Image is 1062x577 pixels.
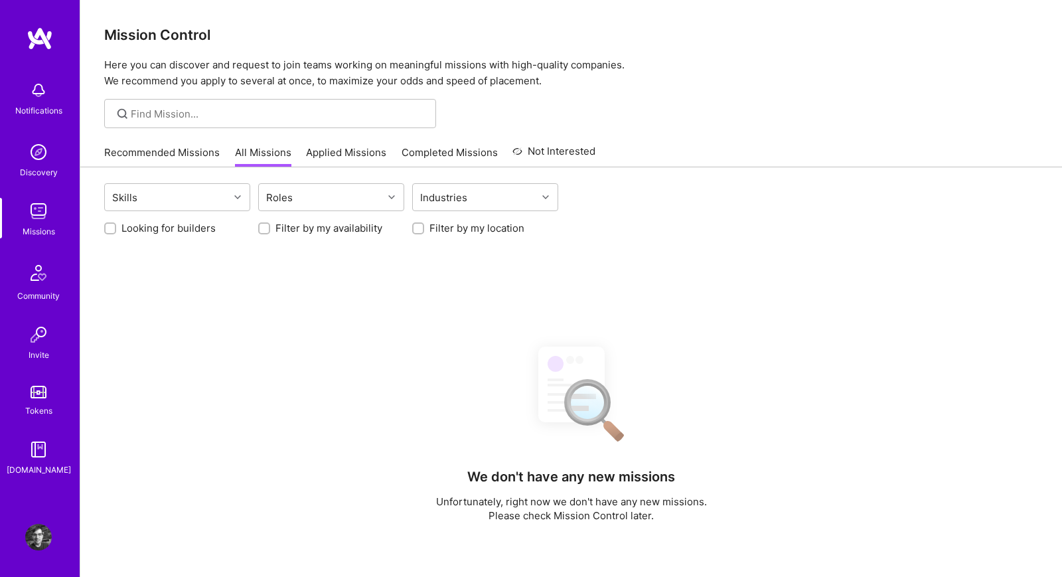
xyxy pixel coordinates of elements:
img: No Results [515,335,628,451]
img: Invite [25,321,52,348]
h3: Mission Control [104,27,1038,43]
a: Completed Missions [402,145,498,167]
p: Here you can discover and request to join teams working on meaningful missions with high-quality ... [104,57,1038,89]
label: Filter by my availability [275,221,382,235]
div: Invite [29,348,49,362]
i: icon SearchGrey [115,106,130,122]
label: Looking for builders [121,221,216,235]
a: All Missions [235,145,291,167]
img: bell [25,77,52,104]
img: guide book [25,436,52,463]
div: Industries [417,188,471,207]
a: Applied Missions [306,145,386,167]
i: icon Chevron [388,194,395,201]
h4: We don't have any new missions [467,469,675,485]
input: Find Mission... [131,107,426,121]
div: Community [17,289,60,303]
i: icon Chevron [542,194,549,201]
p: Unfortunately, right now we don't have any new missions. [436,495,707,509]
div: Roles [263,188,296,207]
div: Discovery [20,165,58,179]
div: Missions [23,224,55,238]
a: User Avatar [22,524,55,550]
p: Please check Mission Control later. [436,509,707,523]
a: Not Interested [512,143,595,167]
div: Tokens [25,404,52,418]
label: Filter by my location [429,221,524,235]
div: Skills [109,188,141,207]
div: [DOMAIN_NAME] [7,463,71,477]
img: tokens [31,386,46,398]
img: User Avatar [25,524,52,550]
img: Community [23,257,54,289]
div: Notifications [15,104,62,118]
i: icon Chevron [234,194,241,201]
img: teamwork [25,198,52,224]
a: Recommended Missions [104,145,220,167]
img: logo [27,27,53,50]
img: discovery [25,139,52,165]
